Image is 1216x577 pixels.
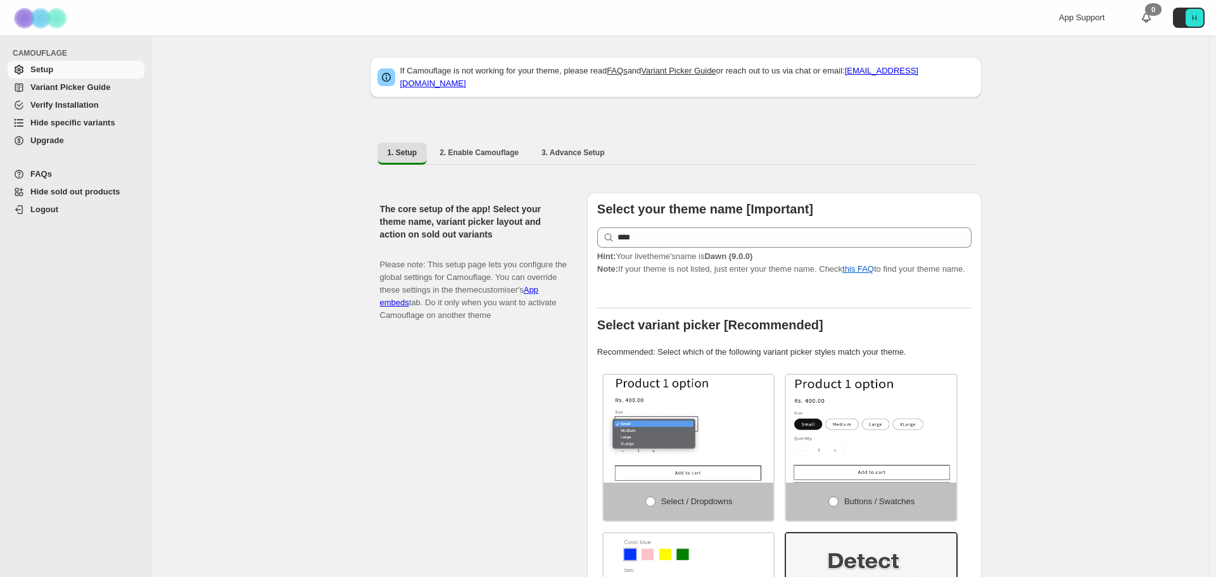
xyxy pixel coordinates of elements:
span: 1. Setup [388,148,417,158]
a: Hide specific variants [8,114,144,132]
span: CAMOUFLAGE [13,48,146,58]
span: 2. Enable Camouflage [440,148,519,158]
p: Recommended: Select which of the following variant picker styles match your theme. [597,346,972,358]
span: Avatar with initials H [1186,9,1203,27]
h2: The core setup of the app! Select your theme name, variant picker layout and action on sold out v... [380,203,567,241]
b: Select variant picker [Recommended] [597,318,823,332]
span: Hide specific variants [30,118,115,127]
a: Setup [8,61,144,79]
b: Select your theme name [Important] [597,202,813,216]
p: Please note: This setup page lets you configure the global settings for Camouflage. You can overr... [380,246,567,322]
span: App Support [1059,13,1105,22]
a: Variant Picker Guide [8,79,144,96]
span: Hide sold out products [30,187,120,196]
img: Select / Dropdowns [604,375,774,483]
a: Variant Picker Guide [641,66,716,75]
strong: Hint: [597,251,616,261]
a: FAQs [607,66,628,75]
img: Buttons / Swatches [786,375,956,483]
p: If Camouflage is not working for your theme, please read and or reach out to us via chat or email: [400,65,974,90]
span: Buttons / Swatches [844,497,915,506]
span: Variant Picker Guide [30,82,110,92]
a: Hide sold out products [8,183,144,201]
span: Setup [30,65,53,74]
span: Logout [30,205,58,214]
span: FAQs [30,169,52,179]
div: 0 [1145,3,1162,16]
strong: Note: [597,264,618,274]
a: Logout [8,201,144,219]
button: Avatar with initials H [1173,8,1205,28]
span: Verify Installation [30,100,99,110]
a: Upgrade [8,132,144,149]
a: Verify Installation [8,96,144,114]
span: Upgrade [30,136,64,145]
span: Your live theme's name is [597,251,753,261]
p: If your theme is not listed, just enter your theme name. Check to find your theme name. [597,250,972,276]
span: 3. Advance Setup [541,148,605,158]
img: Camouflage [10,1,73,35]
a: this FAQ [842,264,874,274]
span: Select / Dropdowns [661,497,733,506]
strong: Dawn (9.0.0) [704,251,752,261]
a: 0 [1140,11,1153,24]
text: H [1192,14,1197,22]
a: FAQs [8,165,144,183]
